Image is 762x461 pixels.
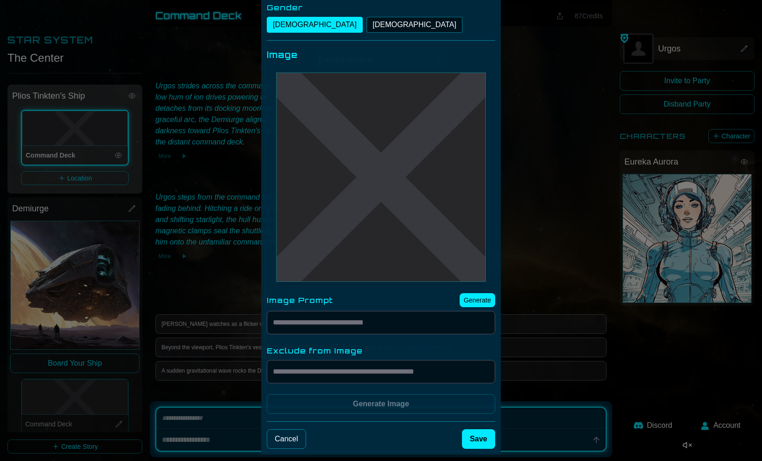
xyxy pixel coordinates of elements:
div: Image [267,48,495,61]
button: Save [462,429,495,449]
label: Exclude from Image [267,345,495,356]
div: Urgos [276,72,486,282]
label: Gender [267,2,495,13]
button: Cancel [267,429,306,449]
button: Generate [460,293,495,307]
button: Generate Image [267,394,495,414]
label: Image Prompt [267,295,333,306]
button: [DEMOGRAPHIC_DATA] [366,17,462,33]
button: [DEMOGRAPHIC_DATA] [267,17,363,33]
